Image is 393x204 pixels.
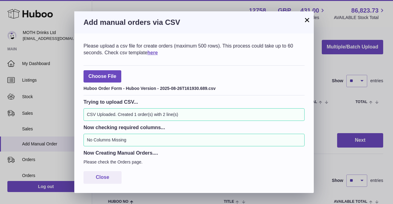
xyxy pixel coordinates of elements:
p: Please check the Orders page. [84,159,305,165]
h3: Now checking required columns... [84,124,305,131]
h3: Add manual orders via CSV [84,17,305,27]
h3: Trying to upload CSV... [84,98,305,105]
button: × [303,16,311,24]
a: here [147,50,158,55]
div: Please upload a csv file for create orders (maximum 500 rows). This process could take up to 60 s... [84,43,305,56]
div: CSV Uploaded. Created 1 order(s) with 2 line(s) [84,108,305,121]
button: Close [84,171,122,184]
span: Choose File [84,70,121,83]
div: No Columns Missing [84,134,305,146]
div: Huboo Order Form - Huboo Version - 2025-08-26T161930.689.csv [84,84,305,91]
span: Close [96,175,109,180]
h3: Now Creating Manual Orders.... [84,149,305,156]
